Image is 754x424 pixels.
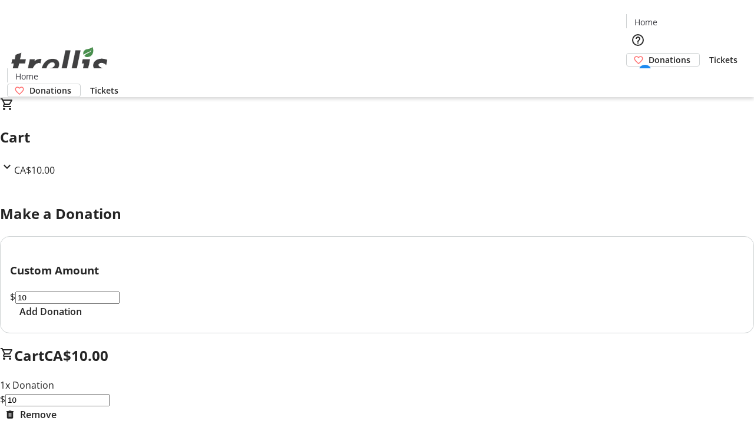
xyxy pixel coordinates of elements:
button: Help [626,28,650,52]
input: Donation Amount [15,291,120,304]
span: Home [15,70,38,82]
a: Tickets [700,54,747,66]
span: Home [634,16,657,28]
a: Home [8,70,45,82]
span: Donations [29,84,71,97]
button: Add Donation [10,304,91,319]
a: Home [627,16,664,28]
span: $ [10,290,15,303]
span: Add Donation [19,304,82,319]
span: CA$10.00 [14,164,55,177]
a: Donations [7,84,81,97]
span: Tickets [90,84,118,97]
h3: Custom Amount [10,262,744,279]
span: CA$10.00 [44,346,108,365]
span: Donations [649,54,690,66]
span: Tickets [709,54,738,66]
a: Tickets [81,84,128,97]
a: Donations [626,53,700,67]
button: Cart [626,67,650,90]
span: Remove [20,408,57,422]
input: Donation Amount [5,394,110,406]
img: Orient E2E Organization vjlQ4Jt33u's Logo [7,34,112,93]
